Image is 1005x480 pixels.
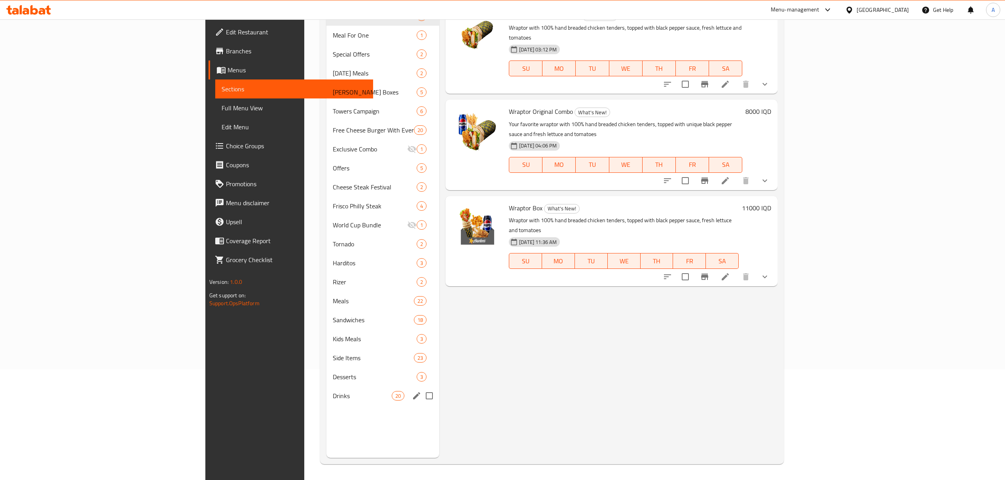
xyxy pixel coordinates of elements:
[509,215,739,235] p: Wraptor with 100% hand breaded chicken tenders, topped with black pepper sauce, fresh lettuce and...
[226,27,367,37] span: Edit Restaurant
[673,253,706,269] button: FR
[226,236,367,246] span: Coverage Report
[215,79,373,98] a: Sections
[417,278,426,286] span: 2
[643,60,676,76] button: TH
[414,125,427,135] div: items
[755,75,774,94] button: show more
[333,277,417,287] div: Rizer
[677,76,694,93] span: Select to update
[611,255,637,267] span: WE
[417,221,426,229] span: 1
[333,68,417,78] div: Ramadan Meals
[509,106,573,117] span: Wraptor Original Combo
[575,108,610,117] span: What's New!
[226,198,367,208] span: Menu disclaimer
[417,164,426,172] span: 5
[326,234,439,253] div: Tornado2
[992,6,995,14] span: A
[333,372,417,382] span: Desserts
[544,204,580,214] div: What's New!
[695,171,714,190] button: Branch-specific-item
[333,391,392,401] span: Drinks
[326,26,439,45] div: Meal For One1
[209,193,373,212] a: Menu disclaimer
[646,159,673,170] span: TH
[333,315,414,325] span: Sandwiches
[417,220,427,230] div: items
[417,240,426,248] span: 2
[209,298,260,308] a: Support.OpsPlatform
[333,258,417,268] div: Harditos
[407,144,417,154] svg: Inactive section
[736,75,755,94] button: delete
[512,63,539,74] span: SU
[333,239,417,249] span: Tornado
[209,277,229,287] span: Version:
[712,63,739,74] span: SA
[417,68,427,78] div: items
[414,297,426,305] span: 22
[230,277,242,287] span: 1.0.0
[326,197,439,215] div: Frisco Philly Steak4
[706,253,739,269] button: SA
[414,353,427,363] div: items
[509,202,542,214] span: Wraptor Box
[333,201,417,211] span: Frisco Philly Steak
[326,45,439,64] div: Special Offers2
[644,255,670,267] span: TH
[417,201,427,211] div: items
[333,144,407,154] div: Exclusive Combo
[579,159,606,170] span: TU
[509,23,742,43] p: Wraptor with 100% hand breaded chicken tenders, topped with black pepper sauce, fresh lettuce and...
[417,183,426,191] span: 2
[326,253,439,272] div: Harditos3
[658,75,677,94] button: sort-choices
[411,390,423,402] button: edit
[417,49,427,59] div: items
[417,182,427,192] div: items
[333,296,414,306] span: Meals
[612,159,639,170] span: WE
[676,157,709,173] button: FR
[755,267,774,286] button: show more
[414,127,426,134] span: 20
[658,267,677,286] button: sort-choices
[333,163,417,173] div: Offers
[209,42,373,60] a: Branches
[226,217,367,227] span: Upsell
[736,267,755,286] button: delete
[721,272,730,282] a: Edit menu item
[417,32,426,39] span: 1
[755,171,774,190] button: show more
[417,334,427,344] div: items
[579,63,606,74] span: TU
[417,89,426,96] span: 5
[333,87,417,97] span: [PERSON_NAME] Boxes
[417,277,427,287] div: items
[609,60,643,76] button: WE
[417,202,426,210] span: 4
[326,329,439,348] div: Kids Meals3
[209,174,373,193] a: Promotions
[546,159,573,170] span: MO
[643,157,676,173] button: TH
[709,157,742,173] button: SA
[516,142,560,149] span: [DATE] 04:06 PM
[721,176,730,185] a: Edit menu item
[676,60,709,76] button: FR
[333,49,417,59] span: Special Offers
[417,239,427,249] div: items
[326,386,439,405] div: Drinks20edit
[509,60,542,76] button: SU
[215,117,373,136] a: Edit Menu
[679,159,706,170] span: FR
[222,84,367,94] span: Sections
[392,391,404,401] div: items
[542,157,576,173] button: MO
[333,182,417,192] span: Cheese Steak Festival
[209,250,373,269] a: Grocery Checklist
